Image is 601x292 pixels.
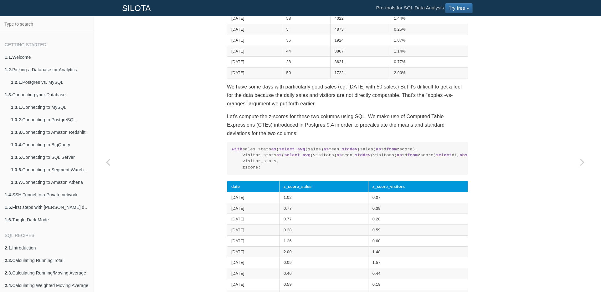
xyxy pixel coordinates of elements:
td: 28 [282,57,330,68]
td: 0.44 [368,268,468,279]
td: 0.59 [280,279,368,290]
td: 44 [282,46,330,57]
b: 2.4. [5,283,12,288]
b: 1.3.2. [11,117,22,122]
b: 1.6. [5,217,12,222]
b: 1.5. [5,205,12,210]
td: 1.48 [368,246,468,257]
a: 1.3.3.Connecting to Amazon Redshift [6,126,94,138]
td: [DATE] [227,235,280,246]
td: 0.59 [368,225,468,236]
p: We have some days with particularly good sales (eg: [DATE] with 50 sales.) But it's difficult to ... [227,83,468,108]
li: Pro-tools for SQL Data Analysis. [370,0,479,16]
th: date [227,181,280,192]
a: 1.3.6.Connecting to Segment Warehouse [6,164,94,176]
a: 1.3.4.Connecting to BigQuery [6,138,94,151]
td: 2.90% [390,68,468,78]
span: stddev [342,147,357,152]
td: 1.26 [280,235,368,246]
b: 1.3.5. [11,155,22,160]
td: [DATE] [227,68,282,78]
td: 0.28 [280,225,368,236]
td: 0.07 [368,192,468,203]
b: 2.1. [5,245,12,250]
td: [DATE] [227,203,280,214]
td: 1.02 [280,192,368,203]
span: as [376,147,381,152]
a: Try free » [445,3,473,13]
b: 1.4. [5,192,12,197]
b: 1.3.1. [11,105,22,110]
td: 0.77% [390,57,468,68]
td: [DATE] [227,246,280,257]
iframe: Drift Widget Chat Controller [570,261,593,284]
td: 0.60 [368,235,468,246]
a: Previous page: Calculating Top N items and Aggregating (sum) the remainder into [94,32,122,292]
td: 2.00 [280,246,368,257]
b: 1.2. [5,67,12,72]
span: with [232,147,242,152]
td: [DATE] [227,13,282,24]
td: [DATE] [227,57,282,68]
td: 0.19 [368,279,468,290]
td: 50 [282,68,330,78]
td: [DATE] [227,268,280,279]
code: sales_stats ( (sales) mean, (sales) sd zscore), visitor_stats ( (visitors) mean, (visitors) sd zs... [232,146,463,171]
span: stddev [355,153,371,158]
span: as [324,147,329,152]
b: 2.3. [5,270,12,275]
td: [DATE] [227,192,280,203]
b: 1.3. [5,92,12,97]
p: Let's compute the z-scores for these two columns using SQL. We make use of Computed Table Express... [227,112,468,138]
a: 1.3.1.Connecting to MySQL [6,101,94,113]
td: 0.25% [390,24,468,35]
th: z_score_visitors [368,181,468,192]
td: 0.39 [368,203,468,214]
b: 1.1. [5,55,12,60]
b: 1.3.4. [11,142,22,147]
td: [DATE] [227,225,280,236]
a: SILOTA [117,0,156,16]
td: 1.14% [390,46,468,57]
b: 1.3.6. [11,167,22,172]
td: [DATE] [227,279,280,290]
th: z_score_sales [280,181,368,192]
td: 1.87% [390,35,468,46]
a: 1.3.5.Connecting to SQL Server [6,151,94,164]
span: select [284,153,300,158]
a: 1.3.7.Connecting to Amazon Athena [6,176,94,189]
td: 0.28 [368,214,468,225]
b: 2.2. [5,258,12,263]
td: 0.77 [280,214,368,225]
td: [DATE] [227,214,280,225]
a: 1.2.1.Postgres vs. MySQL [6,76,94,88]
b: 1.3.7. [11,180,22,185]
b: 1.3.3. [11,130,22,135]
span: from [407,153,418,158]
a: 1.3.2.Connecting to PostgreSQL [6,113,94,126]
td: [DATE] [227,24,282,35]
td: 1.44% [390,13,468,24]
td: 1722 [330,68,390,78]
span: from [386,147,397,152]
td: 0.77 [280,203,368,214]
td: 3621 [330,57,390,68]
td: 1.57 [368,257,468,268]
span: select [279,147,295,152]
td: [DATE] [227,35,282,46]
td: 5 [282,24,330,35]
td: [DATE] [227,257,280,268]
td: 36 [282,35,330,46]
span: as [271,147,276,152]
td: [DATE] [227,46,282,57]
span: as [276,153,282,158]
span: avg [297,147,305,152]
b: 1.2.1. [11,80,22,85]
span: avg [303,153,311,158]
td: 3867 [330,46,390,57]
span: abs [460,153,467,158]
span: as [397,153,402,158]
td: 4873 [330,24,390,35]
input: Type to search [2,18,92,30]
a: Next page: Calculating Linear Regression Coefficients [568,32,596,292]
